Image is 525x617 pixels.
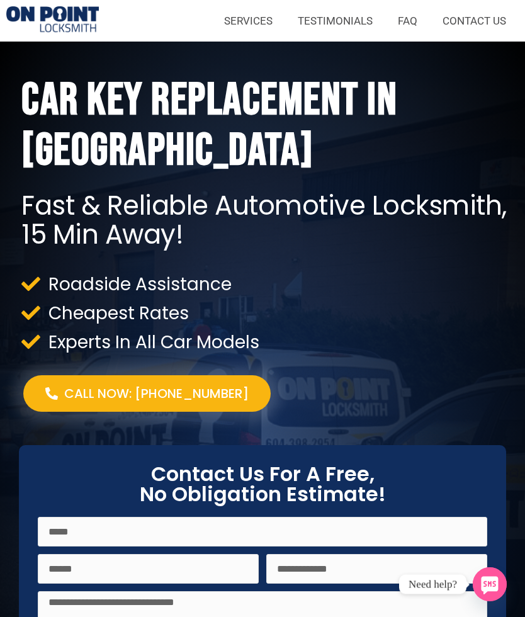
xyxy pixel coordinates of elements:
nav: Menu [111,6,519,35]
h2: Fast & Reliable Automotive Locksmith, 15 Min Away! [21,191,519,249]
a: FAQ [385,6,430,35]
img: Car key services #2 1 [6,6,99,35]
span: Roadside Assistance [45,276,232,293]
a: CONTACT US [430,6,519,35]
span: Experts in All Car Models [45,334,259,351]
h2: Contact Us For A Free, No Obligation Estimate! [38,464,487,504]
span: Call Now: [PHONE_NUMBER] [64,385,249,402]
a: SMS [473,567,507,601]
span: Cheapest Rates [45,305,189,322]
a: TESTIMONIALS [285,6,385,35]
a: Call Now: [PHONE_NUMBER] [23,375,271,412]
a: SERVICES [212,6,285,35]
h1: Car key replacement In [GEOGRAPHIC_DATA] [21,76,519,175]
